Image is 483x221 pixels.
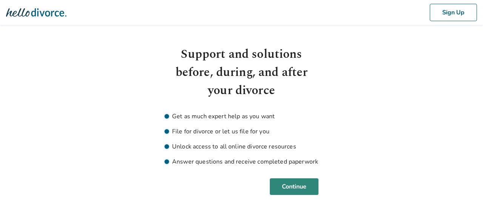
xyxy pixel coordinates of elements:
[165,45,318,100] h1: Support and solutions before, during, and after your divorce
[165,157,318,166] li: Answer questions and receive completed paperwork
[165,127,318,136] li: File for divorce or let us file for you
[165,142,318,151] li: Unlock access to all online divorce resources
[6,5,66,20] img: Hello Divorce Logo
[165,112,318,121] li: Get as much expert help as you want
[430,4,477,21] button: Sign Up
[270,178,318,195] button: Continue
